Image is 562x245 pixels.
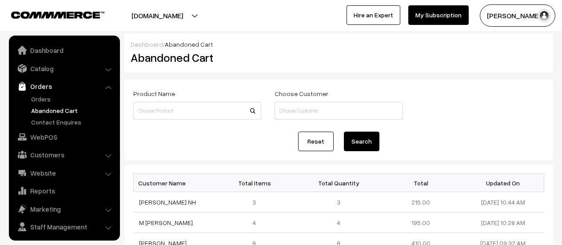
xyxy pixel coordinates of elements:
[408,5,469,25] a: My Subscription
[11,201,117,217] a: Marketing
[298,192,380,213] td: 3
[165,40,213,48] span: Abandoned Cart
[11,165,117,181] a: Website
[100,4,214,27] button: [DOMAIN_NAME]
[344,132,379,151] button: Search
[347,5,400,25] a: Hire an Expert
[139,198,196,206] a: [PERSON_NAME] NH
[11,12,104,18] img: COMMMERCE
[538,9,551,22] img: user
[380,192,462,213] td: 215.00
[11,147,117,163] a: Customers
[139,219,193,226] a: M [PERSON_NAME]
[131,40,163,48] a: Dashboard
[380,213,462,233] td: 195.00
[29,117,117,127] a: Contact Enquires
[133,102,261,120] input: Choose Product
[131,51,260,64] h2: Abandoned Cart
[11,42,117,58] a: Dashboard
[11,219,117,235] a: Staff Management
[11,9,89,20] a: COMMMERCE
[298,174,380,192] th: Total Quantity
[215,213,298,233] td: 4
[380,174,462,192] th: Total
[131,40,547,49] div: /
[29,106,117,115] a: Abandoned Cart
[11,183,117,199] a: Reports
[480,4,555,27] button: [PERSON_NAME]
[215,192,298,213] td: 3
[215,174,298,192] th: Total Items
[298,213,380,233] td: 4
[462,174,544,192] th: Updated On
[11,60,117,76] a: Catalog
[11,129,117,145] a: WebPOS
[275,102,403,120] input: Choose Customer
[134,174,216,192] th: Customer Name
[11,78,117,94] a: Orders
[462,213,544,233] td: [DATE] 10:28 AM
[133,89,175,98] label: Product Name
[298,132,334,151] a: Reset
[29,94,117,104] a: Orders
[275,89,328,98] label: Choose Customer
[462,192,544,213] td: [DATE] 10:44 AM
